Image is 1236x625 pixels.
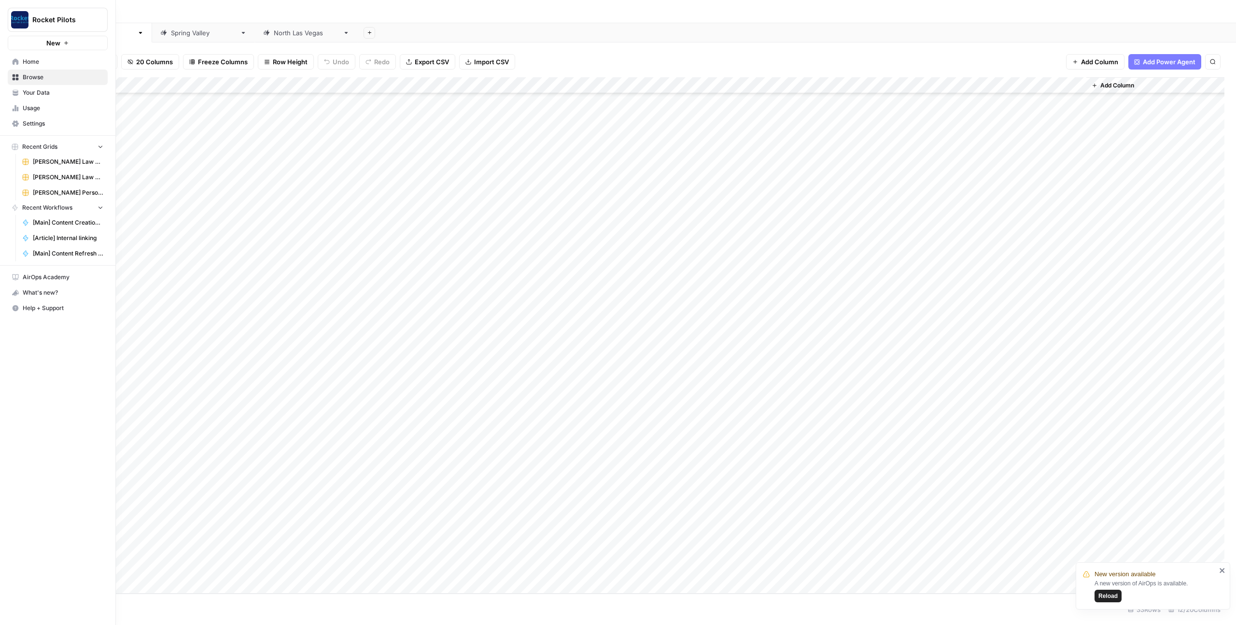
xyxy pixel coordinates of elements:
[32,15,91,25] span: Rocket Pilots
[318,54,355,70] button: Undo
[1095,579,1216,602] div: A new version of AirOps is available.
[415,57,449,67] span: Export CSV
[11,11,28,28] img: Rocket Pilots Logo
[1143,57,1195,67] span: Add Power Agent
[8,270,108,285] a: AirOps Academy
[1098,592,1118,600] span: Reload
[33,157,103,166] span: [PERSON_NAME] Law Accident Attorneys
[1219,567,1226,574] button: close
[18,230,108,246] a: [Article] Internal linking
[1081,57,1118,67] span: Add Column
[23,273,103,282] span: AirOps Academy
[33,234,103,242] span: [Article] Internal linking
[22,203,72,212] span: Recent Workflows
[18,154,108,170] a: [PERSON_NAME] Law Accident Attorneys
[1128,54,1201,70] button: Add Power Agent
[1066,54,1124,70] button: Add Column
[1088,79,1138,92] button: Add Column
[18,185,108,200] a: [PERSON_NAME] Personal Injury & Car Accident Lawyers
[1095,569,1155,579] span: New version available
[8,36,108,50] button: New
[359,54,396,70] button: Redo
[1095,590,1122,602] button: Reload
[33,173,103,182] span: [PERSON_NAME] Law Firm
[258,54,314,70] button: Row Height
[18,170,108,185] a: [PERSON_NAME] Law Firm
[1165,602,1224,617] div: 12/20 Columns
[8,300,108,316] button: Help + Support
[23,73,103,82] span: Browse
[374,57,390,67] span: Redo
[1100,81,1134,90] span: Add Column
[198,57,248,67] span: Freeze Columns
[255,23,358,43] a: [GEOGRAPHIC_DATA]
[23,104,103,113] span: Usage
[8,200,108,215] button: Recent Workflows
[136,57,173,67] span: 20 Columns
[8,70,108,85] a: Browse
[33,188,103,197] span: [PERSON_NAME] Personal Injury & Car Accident Lawyers
[8,285,108,300] button: What's new?
[121,54,179,70] button: 20 Columns
[23,304,103,312] span: Help + Support
[333,57,349,67] span: Undo
[8,100,108,116] a: Usage
[273,57,308,67] span: Row Height
[22,142,57,151] span: Recent Grids
[171,28,236,38] div: [GEOGRAPHIC_DATA]
[23,57,103,66] span: Home
[33,249,103,258] span: [Main] Content Refresh Article
[33,218,103,227] span: [Main] Content Creation Brief
[8,8,108,32] button: Workspace: Rocket Pilots
[459,54,515,70] button: Import CSV
[474,57,509,67] span: Import CSV
[18,215,108,230] a: [Main] Content Creation Brief
[18,246,108,261] a: [Main] Content Refresh Article
[8,85,108,100] a: Your Data
[1124,602,1165,617] div: 33 Rows
[8,54,108,70] a: Home
[23,88,103,97] span: Your Data
[8,140,108,154] button: Recent Grids
[8,285,107,300] div: What's new?
[152,23,255,43] a: [GEOGRAPHIC_DATA]
[23,119,103,128] span: Settings
[8,116,108,131] a: Settings
[183,54,254,70] button: Freeze Columns
[274,28,339,38] div: [GEOGRAPHIC_DATA]
[400,54,455,70] button: Export CSV
[46,38,60,48] span: New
